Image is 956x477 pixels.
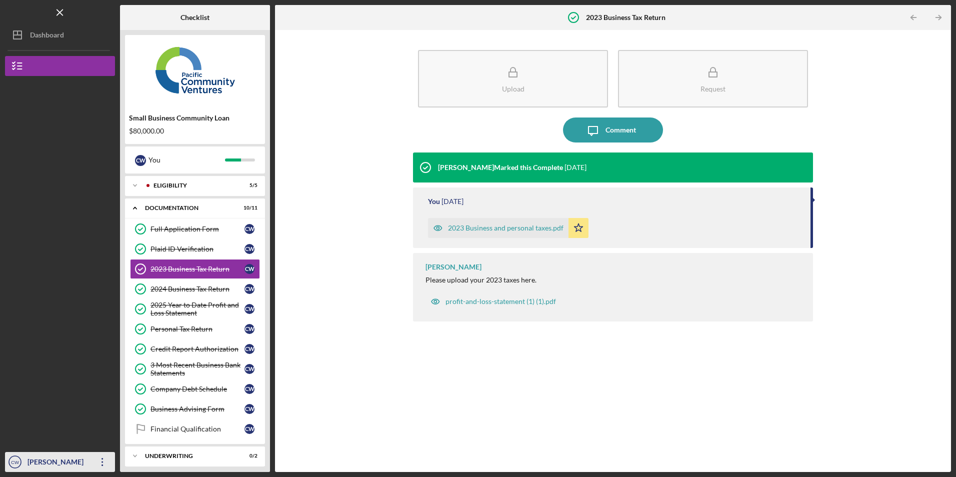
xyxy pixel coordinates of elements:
[153,182,232,188] div: Eligibility
[244,244,254,254] div: C W
[130,359,260,379] a: 3 Most Recent Business Bank StatementsCW
[130,279,260,299] a: 2024 Business Tax ReturnCW
[150,245,244,253] div: Plaid ID Verification
[150,265,244,273] div: 2023 Business Tax Return
[239,205,257,211] div: 10 / 11
[145,453,232,459] div: Underwriting
[150,285,244,293] div: 2024 Business Tax Return
[130,239,260,259] a: Plaid ID VerificationCW
[428,218,588,238] button: 2023 Business and personal taxes.pdf
[586,13,665,21] b: 2023 Business Tax Return
[150,345,244,353] div: Credit Report Authorization
[502,85,524,92] div: Upload
[244,404,254,414] div: C W
[125,40,265,100] img: Product logo
[239,453,257,459] div: 0 / 2
[425,291,561,311] button: profit-and-loss-statement (1) (1).pdf
[130,339,260,359] a: Credit Report AuthorizationCW
[563,117,663,142] button: Comment
[244,364,254,374] div: C W
[180,13,209,21] b: Checklist
[5,25,115,45] button: Dashboard
[130,259,260,279] a: 2023 Business Tax ReturnCW
[441,197,463,205] time: 2025-09-26 13:44
[438,163,563,171] div: [PERSON_NAME] Marked this Complete
[448,224,563,232] div: 2023 Business and personal taxes.pdf
[244,384,254,394] div: C W
[129,114,261,122] div: Small Business Community Loan
[244,284,254,294] div: C W
[239,182,257,188] div: 5 / 5
[150,405,244,413] div: Business Advising Form
[130,219,260,239] a: Full Application FormCW
[130,319,260,339] a: Personal Tax ReturnCW
[618,50,808,107] button: Request
[428,197,440,205] div: You
[130,379,260,399] a: Company Debt ScheduleCW
[244,424,254,434] div: C W
[418,50,608,107] button: Upload
[244,324,254,334] div: C W
[11,459,19,465] text: CW
[445,297,556,305] div: profit-and-loss-statement (1) (1).pdf
[5,452,115,472] button: CW[PERSON_NAME]
[129,127,261,135] div: $80,000.00
[150,361,244,377] div: 3 Most Recent Business Bank Statements
[244,304,254,314] div: C W
[244,224,254,234] div: C W
[135,155,146,166] div: C W
[244,264,254,274] div: C W
[145,205,232,211] div: Documentation
[564,163,586,171] time: 2025-09-26 22:48
[605,117,636,142] div: Comment
[150,425,244,433] div: Financial Qualification
[130,419,260,439] a: Financial QualificationCW
[130,399,260,419] a: Business Advising FormCW
[130,299,260,319] a: 2025 Year to Date Profit and Loss StatementCW
[30,25,64,47] div: Dashboard
[150,325,244,333] div: Personal Tax Return
[148,151,225,168] div: You
[244,344,254,354] div: C W
[425,276,536,284] div: Please upload your 2023 taxes here.
[700,85,725,92] div: Request
[150,301,244,317] div: 2025 Year to Date Profit and Loss Statement
[25,452,90,474] div: [PERSON_NAME]
[150,385,244,393] div: Company Debt Schedule
[150,225,244,233] div: Full Application Form
[425,263,481,271] div: [PERSON_NAME]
